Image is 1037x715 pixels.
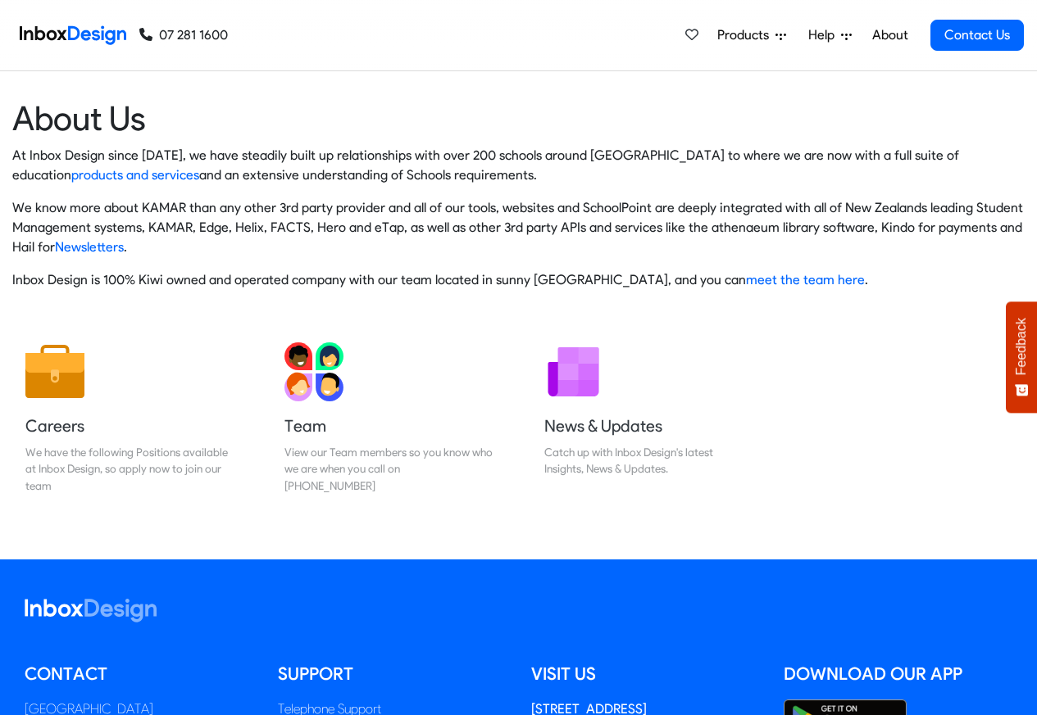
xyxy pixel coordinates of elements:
span: Feedback [1014,318,1029,375]
div: We have the following Positions available at Inbox Design, so apply now to join our team [25,444,234,494]
h5: Contact [25,662,253,686]
img: 2022_01_12_icon_newsletter.svg [544,342,603,401]
p: At Inbox Design since [DATE], we have steadily built up relationships with over 200 schools aroun... [12,146,1025,185]
h5: Visit us [531,662,760,686]
p: Inbox Design is 100% Kiwi owned and operated company with our team located in sunny [GEOGRAPHIC_D... [12,270,1025,290]
a: Careers We have the following Positions available at Inbox Design, so apply now to join our team [12,329,247,507]
img: 2022_01_13_icon_job.svg [25,342,84,401]
a: products and services [71,167,199,183]
p: We know more about KAMAR than any other 3rd party provider and all of our tools, websites and Sch... [12,198,1025,257]
button: Feedback - Show survey [1006,301,1037,413]
a: News & Updates Catch up with Inbox Design's latest Insights, News & Updates. [531,329,766,507]
heading: About Us [12,97,1025,139]
div: Catch up with Inbox Design's latest Insights, News & Updates. [544,444,753,477]
a: Contact Us [930,20,1024,51]
a: 07 281 1600 [139,25,228,45]
h5: Support [278,662,507,686]
a: meet the team here [746,272,865,287]
a: Help [802,19,858,52]
h5: Careers [25,414,234,437]
a: Products [711,19,793,52]
a: Team View our Team members so you know who we are when you call on [PHONE_NUMBER] [271,329,506,507]
img: 2022_01_13_icon_team.svg [284,342,343,401]
span: Help [808,25,841,45]
div: View our Team members so you know who we are when you call on [PHONE_NUMBER] [284,444,493,494]
h5: Download our App [784,662,1012,686]
h5: News & Updates [544,414,753,437]
h5: Team [284,414,493,437]
span: Products [717,25,775,45]
a: Newsletters [55,239,124,255]
a: About [867,19,912,52]
img: logo_inboxdesign_white.svg [25,599,157,622]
